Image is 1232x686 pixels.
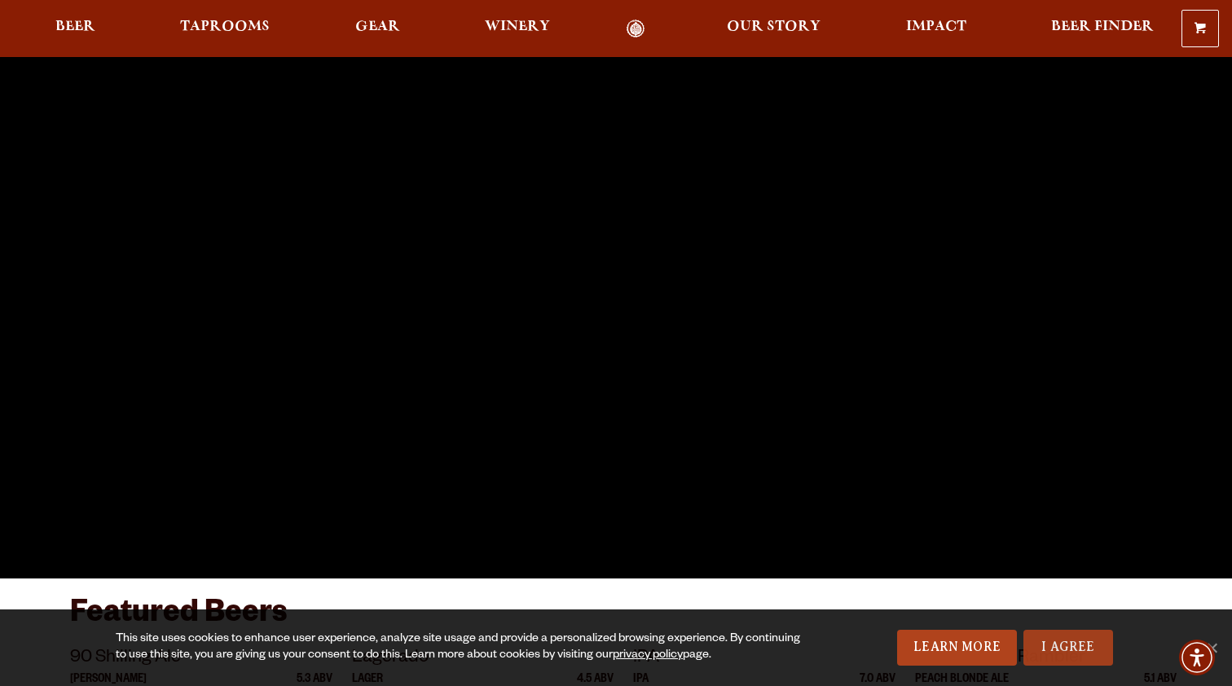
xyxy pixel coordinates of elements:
[906,20,966,33] span: Impact
[1179,640,1215,675] div: Accessibility Menu
[1051,20,1154,33] span: Beer Finder
[355,20,400,33] span: Gear
[180,20,270,33] span: Taprooms
[70,595,1162,644] h3: Featured Beers
[727,20,821,33] span: Our Story
[895,20,977,38] a: Impact
[1023,630,1113,666] a: I Agree
[55,20,95,33] span: Beer
[474,20,561,38] a: Winery
[345,20,411,38] a: Gear
[45,20,106,38] a: Beer
[605,20,666,38] a: Odell Home
[1041,20,1164,38] a: Beer Finder
[485,20,550,33] span: Winery
[613,649,683,662] a: privacy policy
[897,630,1017,666] a: Learn More
[169,20,280,38] a: Taprooms
[716,20,831,38] a: Our Story
[116,631,806,664] div: This site uses cookies to enhance user experience, analyze site usage and provide a personalized ...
